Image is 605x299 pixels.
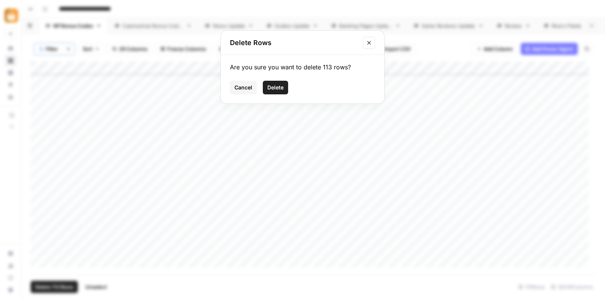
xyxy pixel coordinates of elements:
[234,84,252,91] span: Cancel
[267,84,284,91] span: Delete
[230,63,375,72] div: Are you sure you want to delete 113 rows?
[363,37,375,49] button: Close modal
[230,81,257,94] button: Cancel
[230,38,358,48] h2: Delete Rows
[263,81,288,94] button: Delete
